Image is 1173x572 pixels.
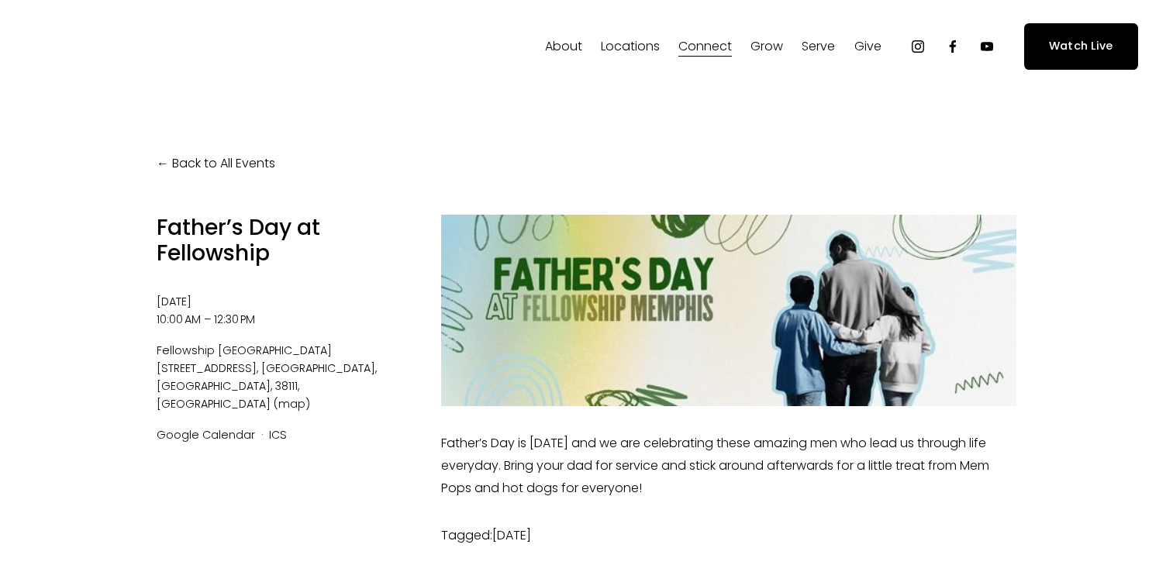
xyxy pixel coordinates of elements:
[802,34,835,59] a: folder dropdown
[545,34,582,59] a: folder dropdown
[910,39,926,54] a: Instagram
[854,36,881,58] span: Give
[492,526,531,544] a: [DATE]
[750,34,783,59] a: folder dropdown
[545,36,582,58] span: About
[157,294,191,309] time: [DATE]
[678,34,732,59] a: folder dropdown
[157,396,271,412] span: [GEOGRAPHIC_DATA]
[979,39,995,54] a: YouTube
[678,36,732,58] span: Connect
[601,36,660,58] span: Locations
[269,427,287,443] a: ICS
[854,34,881,59] a: folder dropdown
[441,432,1016,499] p: Father’s Day is [DATE] and we are celebrating these amazing men who lead us through life everyday...
[157,360,377,394] span: [GEOGRAPHIC_DATA], [GEOGRAPHIC_DATA], 38111
[157,153,275,175] a: Back to All Events
[157,360,261,376] span: [STREET_ADDRESS]
[945,39,961,54] a: Facebook
[157,312,201,327] time: 10:00 AM
[441,525,1016,546] li: Tagged:
[601,34,660,59] a: folder dropdown
[157,427,255,443] a: Google Calendar
[750,36,783,58] span: Grow
[1024,23,1138,69] a: Watch Live
[35,31,251,62] img: Fellowship Memphis
[157,342,415,360] span: Fellowship [GEOGRAPHIC_DATA]
[157,215,415,267] h1: Father’s Day at Fellowship
[274,396,310,412] a: (map)
[802,36,835,58] span: Serve
[214,312,255,327] time: 12:30 PM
